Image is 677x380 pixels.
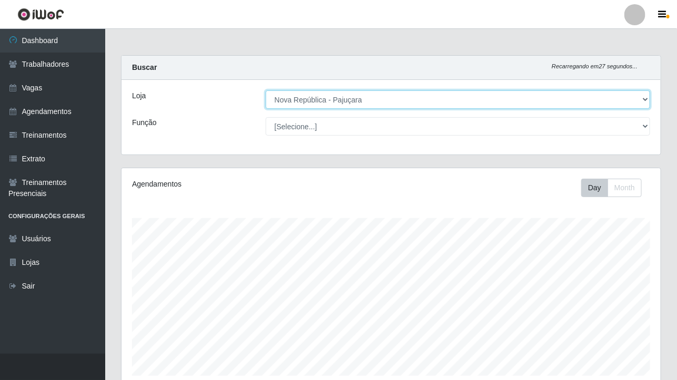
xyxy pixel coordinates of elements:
[581,179,608,197] button: Day
[608,179,642,197] button: Month
[581,179,642,197] div: First group
[132,63,157,71] strong: Buscar
[132,90,146,101] label: Loja
[581,179,650,197] div: Toolbar with button groups
[132,117,157,128] label: Função
[552,63,638,69] i: Recarregando em 27 segundos...
[17,8,64,21] img: CoreUI Logo
[132,179,339,190] div: Agendamentos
